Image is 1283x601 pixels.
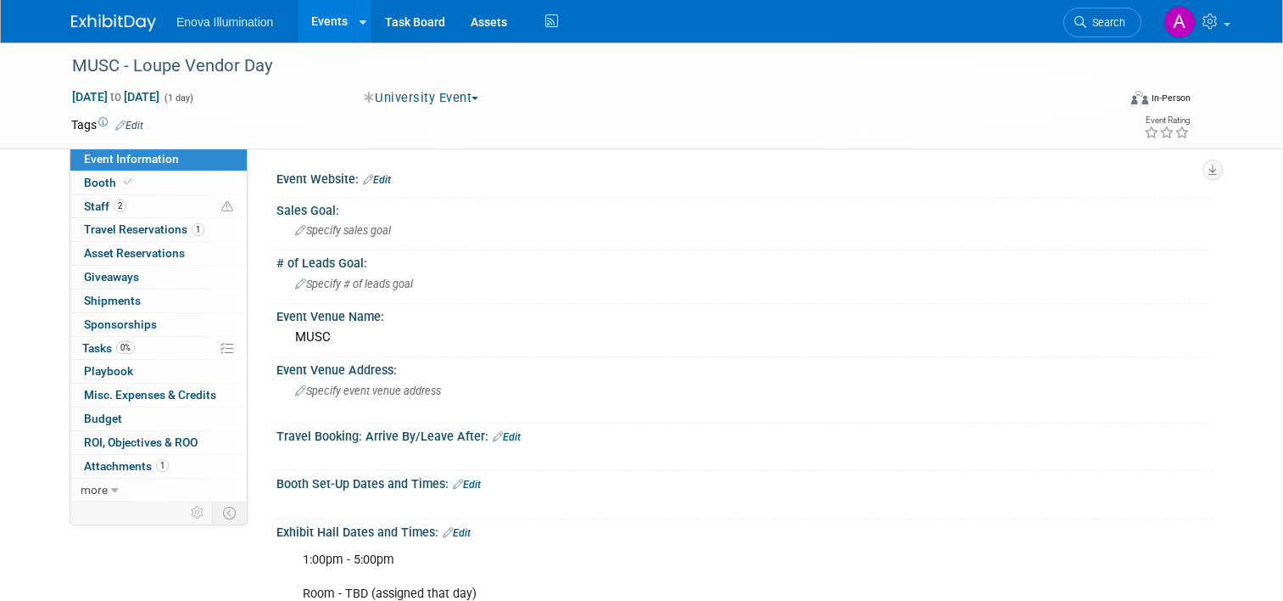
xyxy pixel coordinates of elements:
span: Specify event venue address [295,385,441,397]
span: Booth [84,176,136,189]
a: Travel Reservations1 [70,218,247,241]
div: Exhibit Hall Dates and Times: [276,520,1212,542]
a: Edit [363,174,391,186]
span: (1 day) [163,93,193,104]
span: Playbook [84,364,133,378]
span: Enova Illumination [176,15,273,29]
span: Staff [84,199,126,213]
a: Search [1063,8,1141,37]
a: ROI, Objectives & ROO [70,431,247,454]
span: [DATE] [DATE] [71,89,160,104]
button: University Event [358,89,486,107]
div: Event Format [1025,88,1191,114]
a: Playbook [70,360,247,383]
div: # of Leads Goal: [276,250,1212,272]
i: Booth reservation complete [124,177,132,187]
span: Event Information [84,152,179,166]
span: Potential Scheduling Conflict -- at least one attendee is tagged in another overlapping event. [221,199,233,215]
span: Search [1086,16,1125,29]
div: Event Website: [276,166,1212,188]
a: Edit [493,431,521,443]
a: Attachments1 [70,455,247,478]
a: Asset Reservations [70,242,247,265]
div: Booth Set-Up Dates and Times: [276,471,1212,493]
td: Toggle Event Tabs [213,502,248,524]
a: Staff2 [70,195,247,218]
a: more [70,479,247,502]
span: 2 [114,199,126,212]
span: Shipments [84,294,141,307]
div: MUSC - Loupe Vendor Day [66,51,1096,81]
span: Giveaways [84,270,139,284]
span: Asset Reservations [84,246,185,260]
span: Misc. Expenses & Credits [84,388,216,402]
a: Sponsorships [70,313,247,336]
div: Event Rating [1144,116,1190,125]
span: Travel Reservations [84,222,204,236]
img: Andrea Miller [1163,6,1196,38]
span: Specify sales goal [295,224,391,237]
img: Format-Inperson.png [1131,91,1148,104]
span: Tasks [82,341,135,355]
a: Tasks0% [70,337,247,360]
span: more [81,483,108,497]
div: Travel Booking: Arrive By/Leave After: [276,424,1212,446]
a: Event Information [70,148,247,171]
div: Event Venue Address: [276,357,1212,379]
div: Sales Goal: [276,198,1212,219]
span: 1 [192,223,204,236]
div: MUSC [289,324,1199,351]
a: Edit [453,479,481,491]
img: ExhibitDay [71,14,156,31]
a: Budget [70,407,247,430]
span: Sponsorships [84,317,157,331]
span: Attachments [84,459,169,473]
a: Giveaways [70,266,247,289]
a: Booth [70,171,247,194]
a: Edit [443,527,471,539]
a: Misc. Expenses & Credits [70,384,247,407]
a: Edit [115,120,143,132]
span: 0% [116,341,135,354]
td: Tags [71,116,143,133]
div: Event Venue Name: [276,304,1212,325]
div: In-Person [1151,92,1191,104]
td: Personalize Event Tab Strip [183,502,213,524]
span: to [108,90,124,104]
span: ROI, Objectives & ROO [84,435,198,449]
span: Budget [84,412,122,425]
span: 1 [156,459,169,472]
a: Shipments [70,289,247,312]
span: Specify # of leads goal [295,278,413,290]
